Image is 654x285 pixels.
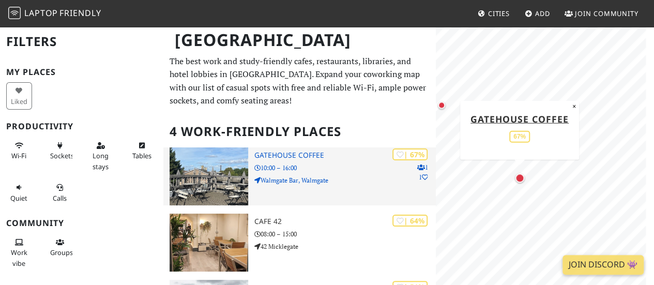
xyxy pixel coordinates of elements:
h2: Filters [6,26,157,57]
div: 67% [509,130,530,142]
span: Join Community [575,9,638,18]
a: LaptopFriendly LaptopFriendly [8,5,101,23]
a: Cafe 42 | 64% Cafe 42 08:00 – 15:00 42 Micklegate [163,214,436,272]
p: 42 Micklegate [254,242,436,251]
span: Add [535,9,550,18]
h3: Community [6,218,157,228]
div: | 67% [392,148,428,160]
div: Map marker [513,171,527,185]
a: Gatehouse Coffee | 67% 11 Gatehouse Coffee 10:00 – 16:00 Walmgate Bar, Walmgate [163,147,436,205]
button: Calls [47,179,73,206]
span: Work-friendly tables [132,151,151,160]
span: Quiet [10,193,27,203]
h1: [GEOGRAPHIC_DATA] [166,26,434,54]
p: 10:00 – 16:00 [254,163,436,173]
span: Laptop [24,7,58,19]
span: Friendly [59,7,101,19]
p: 1 1 [417,162,428,182]
button: Groups [47,234,73,261]
span: Power sockets [50,151,74,160]
span: Video/audio calls [53,193,67,203]
button: Close popup [569,100,579,112]
div: Map marker [435,99,448,111]
button: Tables [129,137,155,164]
a: Cities [474,4,514,23]
h3: Cafe 42 [254,217,436,226]
img: LaptopFriendly [8,7,21,19]
button: Sockets [47,137,73,164]
button: Long stays [88,137,114,175]
span: Cities [488,9,510,18]
img: Cafe 42 [170,214,248,272]
h3: Gatehouse Coffee [254,151,436,160]
div: | 64% [392,215,428,227]
h3: Productivity [6,122,157,131]
button: Work vibe [6,234,32,272]
span: People working [11,248,27,267]
p: Walmgate Bar, Walmgate [254,175,436,185]
p: 08:00 – 15:00 [254,229,436,239]
a: Add [521,4,554,23]
a: Join Community [560,4,643,23]
a: Gatehouse Coffee [470,112,569,125]
span: Group tables [50,248,73,257]
span: Long stays [93,151,109,171]
button: Wi-Fi [6,137,32,164]
img: Gatehouse Coffee [170,147,248,205]
button: Quiet [6,179,32,206]
h2: 4 Work-Friendly Places [170,116,430,147]
h3: My Places [6,67,157,77]
p: The best work and study-friendly cafes, restaurants, libraries, and hotel lobbies in [GEOGRAPHIC_... [170,55,430,108]
span: Stable Wi-Fi [11,151,26,160]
